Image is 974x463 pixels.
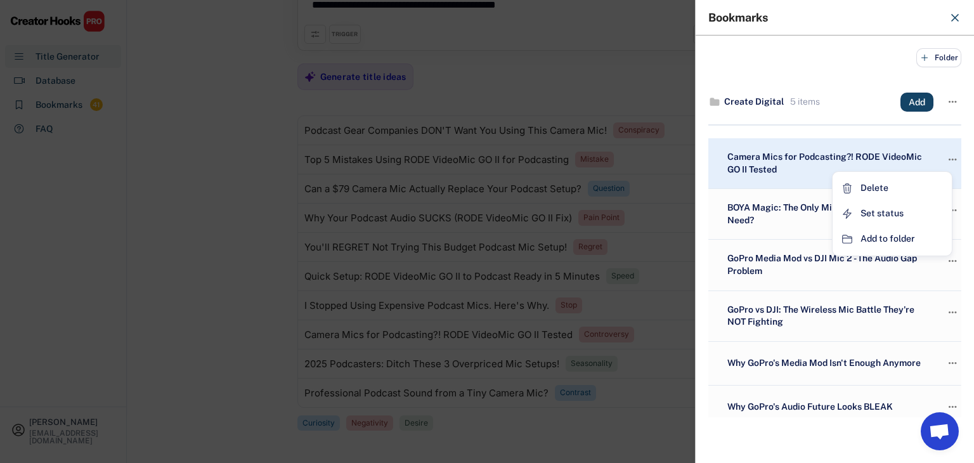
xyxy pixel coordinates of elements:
button:  [946,93,959,111]
div: Bookmarks [708,12,941,23]
div: GoPro Media Mod vs DJI Mic 2 - The Audio Gap Problem [724,252,933,277]
div: Add to folder [860,232,915,245]
text:  [949,255,957,268]
button:  [946,304,959,322]
button:  [946,202,959,219]
text:  [949,306,957,319]
div: Set status [860,207,904,220]
div: Camera Mics for Podcasting?! RODE VideoMic GO II Tested [724,151,933,176]
text:  [949,153,957,166]
text:  [949,204,957,217]
text:  [949,400,957,414]
div: Delete [860,181,888,195]
div: BOYA Magic: The Only Microphone You'll Ever Need? [724,202,933,226]
text:  [949,95,957,108]
button:  [946,151,959,169]
button:  [946,355,959,372]
button:  [946,252,959,270]
text:  [949,356,957,370]
div: Why GoPro's Audio Future Looks BLEAK [724,401,933,414]
button: Add [900,93,933,112]
button: Folder [916,48,961,67]
div: Why GoPro's Media Mod Isn't Enough Anymore [724,357,933,370]
div: Create Digital [724,96,784,108]
div: 5 items [787,96,820,108]
div: GoPro vs DJI: The Wireless Mic Battle They're NOT Fighting [724,304,933,329]
button:  [946,398,959,416]
a: Open chat [921,412,959,450]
